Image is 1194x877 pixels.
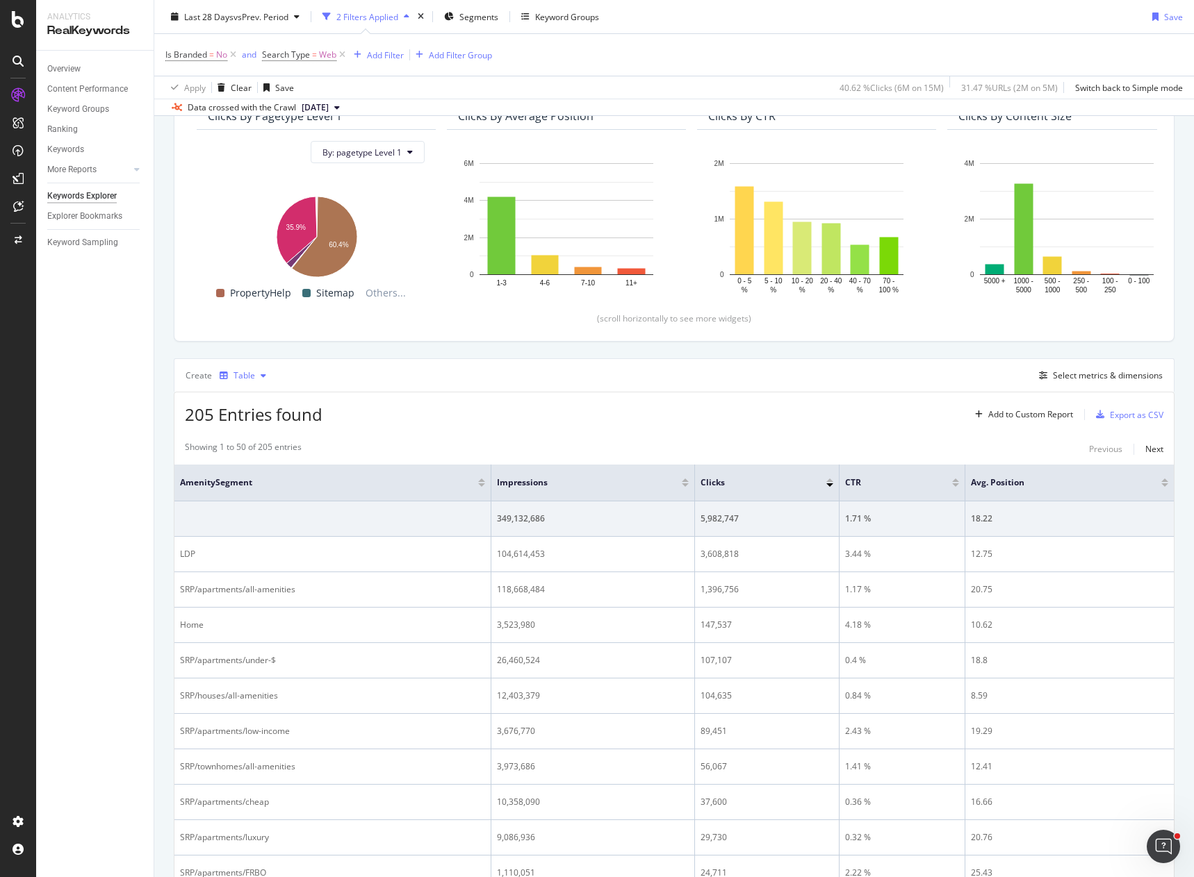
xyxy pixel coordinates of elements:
[214,365,272,387] button: Table
[429,49,492,60] div: Add Filter Group
[180,796,485,808] div: SRP/apartments/cheap
[47,162,97,177] div: More Reports
[180,831,485,844] div: SRP/apartments/luxury
[497,619,689,631] div: 3,523,980
[180,725,485,737] div: SRP/apartments/low-income
[971,760,1168,773] div: 12.41
[180,583,485,596] div: SRP/apartments/all-amenities
[845,476,931,489] span: CTR
[180,760,485,773] div: SRP/townhomes/all-amenities
[184,81,206,93] div: Apply
[180,476,457,489] span: AmenitySegment
[828,286,834,294] text: %
[720,271,724,278] text: 0
[965,215,974,223] text: 2M
[737,277,751,285] text: 0 - 5
[971,548,1168,560] div: 12.75
[701,619,833,631] div: 147,537
[47,11,142,23] div: Analytics
[1070,76,1183,99] button: Switch back to Simple mode
[845,548,959,560] div: 3.44 %
[47,82,128,97] div: Content Performance
[464,234,474,242] text: 2M
[47,209,144,224] a: Explorer Bookmarks
[840,81,944,93] div: 40.62 % Clicks ( 6M on 15M )
[497,796,689,808] div: 10,358,090
[47,102,109,117] div: Keyword Groups
[701,476,805,489] span: Clicks
[317,6,415,28] button: 2 Filters Applied
[497,831,689,844] div: 9,086,936
[1104,286,1116,294] text: 250
[799,286,805,294] text: %
[459,10,498,22] span: Segments
[47,122,144,137] a: Ranking
[845,690,959,702] div: 0.84 %
[845,654,959,667] div: 0.4 %
[322,147,402,158] span: By: pagetype Level 1
[845,619,959,631] div: 4.18 %
[47,162,130,177] a: More Reports
[458,156,675,296] svg: A chart.
[971,725,1168,737] div: 19.29
[1089,441,1122,458] button: Previous
[701,796,833,808] div: 37,600
[971,654,1168,667] div: 18.8
[185,403,322,426] span: 205 Entries found
[879,286,899,294] text: 100 %
[516,6,605,28] button: Keyword Groups
[970,403,1073,426] button: Add to Custom Report
[209,49,214,60] span: =
[464,160,474,167] text: 6M
[1102,277,1118,285] text: 100 -
[625,279,637,287] text: 11+
[857,286,863,294] text: %
[497,654,689,667] div: 26,460,524
[1145,441,1163,458] button: Next
[714,215,724,223] text: 1M
[961,81,1058,93] div: 31.47 % URLs ( 2M on 5M )
[367,49,404,60] div: Add Filter
[497,725,689,737] div: 3,676,770
[701,690,833,702] div: 104,635
[47,142,84,157] div: Keywords
[47,62,81,76] div: Overview
[1016,286,1032,294] text: 5000
[497,548,689,560] div: 104,614,453
[701,583,833,596] div: 1,396,756
[845,831,959,844] div: 0.32 %
[470,271,474,278] text: 0
[845,760,959,773] div: 1.41 %
[1053,369,1163,381] div: Select metrics & dimensions
[439,6,504,28] button: Segments
[208,190,425,279] div: A chart.
[47,189,144,203] a: Keywords Explorer
[701,831,833,844] div: 29,730
[180,548,485,560] div: LDP
[165,76,206,99] button: Apply
[165,6,305,28] button: Last 28 DaysvsPrev. Period
[234,371,255,380] div: Table
[319,45,336,65] span: Web
[47,23,142,39] div: RealKeywords
[701,725,833,737] div: 89,451
[1164,10,1183,22] div: Save
[1014,277,1033,285] text: 1000 -
[971,583,1168,596] div: 20.75
[47,235,144,250] a: Keyword Sampling
[1147,6,1183,28] button: Save
[191,312,1157,324] div: (scroll horizontally to see more widgets)
[701,654,833,667] div: 107,107
[701,512,833,525] div: 5,982,747
[258,76,294,99] button: Save
[47,122,78,137] div: Ranking
[820,277,842,285] text: 20 - 40
[302,101,329,114] span: 2025 Sep. 5th
[764,277,783,285] text: 5 - 10
[415,10,427,24] div: times
[188,101,296,114] div: Data crossed with the Crawl
[849,277,872,285] text: 40 - 70
[708,156,925,296] svg: A chart.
